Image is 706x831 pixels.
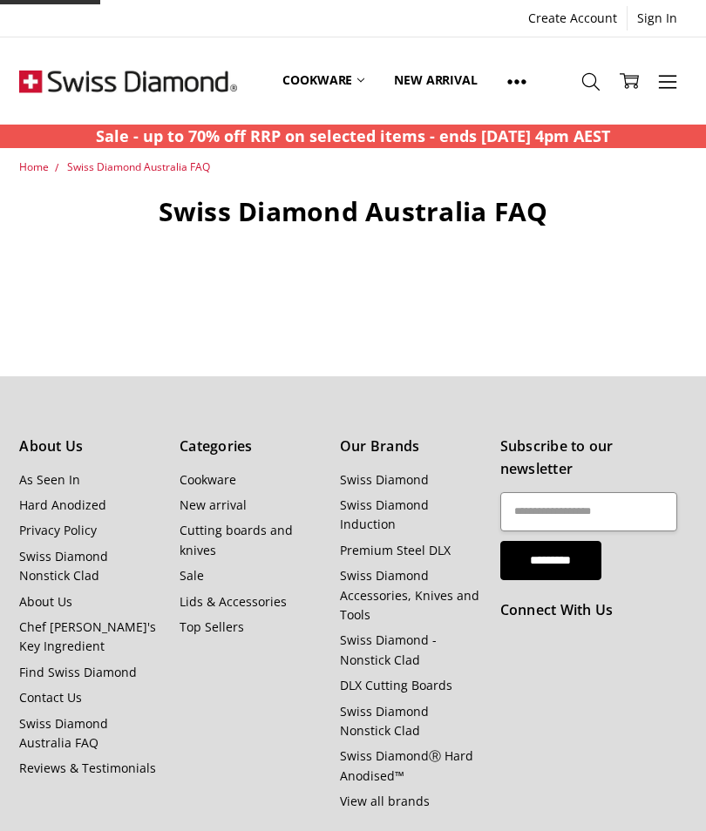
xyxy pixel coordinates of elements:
a: Swiss Diamond Australia FAQ [67,159,210,174]
a: New arrival [180,497,247,513]
h5: Categories [180,436,320,458]
a: As Seen In [19,471,80,488]
h5: Our Brands [340,436,480,458]
a: Sale [180,567,204,584]
a: Reviews & Testimonials [19,760,156,776]
h5: About Us [19,436,160,458]
h5: Connect With Us [500,599,687,622]
a: Home [19,159,49,174]
a: Swiss DiamondⓇ Hard Anodised™ [340,747,473,783]
a: DLX Cutting Boards [340,677,452,693]
a: Contact Us [19,689,82,706]
a: Chef [PERSON_NAME]'s Key Ingredient [19,618,156,654]
a: New arrival [379,42,492,119]
a: Hard Anodized [19,497,106,513]
a: Find Swiss Diamond [19,664,137,680]
a: Privacy Policy [19,522,97,538]
a: Create Account [519,6,627,30]
a: Premium Steel DLX [340,542,451,558]
a: Swiss Diamond Nonstick Clad [19,548,108,584]
a: View all brands [340,793,430,809]
a: Lids & Accessories [180,593,287,610]
a: Sign In [628,6,687,30]
strong: Sale - up to 70% off RRP on selected items - ends [DATE] 4pm AEST [96,125,610,146]
a: Show All [492,42,541,120]
h1: Swiss Diamond Australia FAQ [134,195,573,228]
a: Swiss Diamond Australia FAQ [19,715,108,751]
a: Swiss Diamond Induction [340,497,429,532]
img: Free Shipping On Every Order [19,37,237,125]
a: Cookware [180,471,236,488]
a: Swiss Diamond Nonstick Clad [340,703,429,739]
a: About Us [19,593,72,610]
a: Cutting boards and knives [180,522,293,557]
a: Cookware [268,42,379,119]
a: Swiss Diamond [340,471,429,488]
a: Top Sellers [180,618,244,635]
a: Swiss Diamond Accessories, Knives and Tools [340,567,479,623]
h5: Subscribe to our newsletter [500,436,687,480]
a: Swiss Diamond - Nonstick Clad [340,632,437,667]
